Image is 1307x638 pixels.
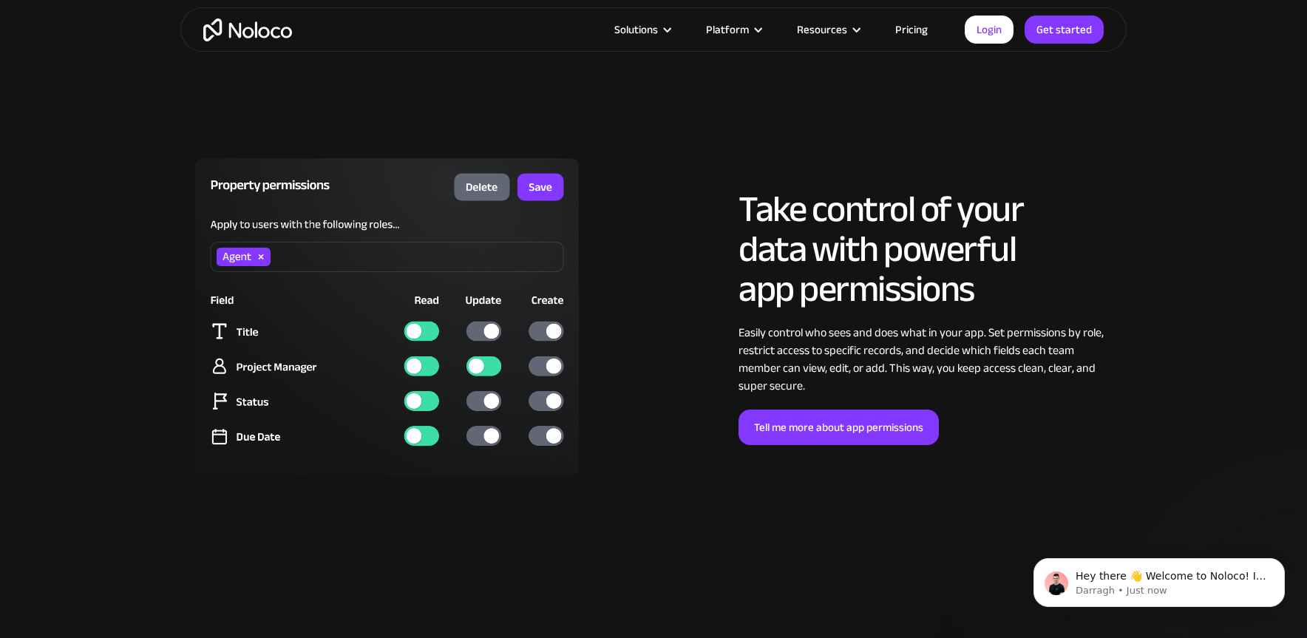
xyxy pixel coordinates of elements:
[596,20,688,39] div: Solutions
[797,20,847,39] div: Resources
[688,20,778,39] div: Platform
[739,324,1112,395] div: Easily control who sees and does what in your app. Set permissions by role, restrict access to sp...
[203,18,292,41] a: home
[739,189,1112,309] h2: Take control of your data with powerful app permissions
[614,20,658,39] div: Solutions
[1025,16,1104,44] a: Get started
[877,20,946,39] a: Pricing
[1011,527,1307,631] iframe: Intercom notifications message
[965,16,1014,44] a: Login
[778,20,877,39] div: Resources
[739,410,939,445] a: Tell me more about app permissions
[706,20,749,39] div: Platform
